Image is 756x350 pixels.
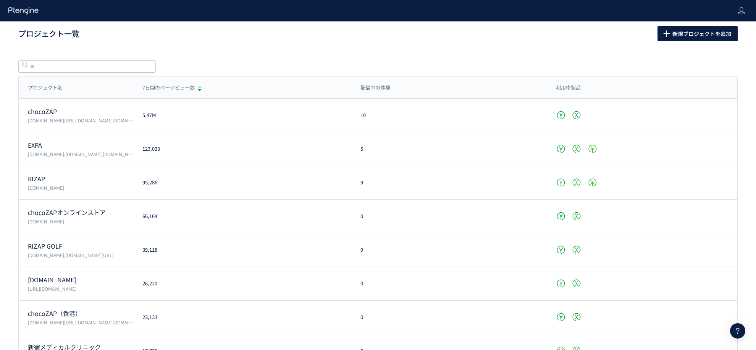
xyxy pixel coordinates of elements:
[351,213,547,220] div: 0
[133,145,351,153] div: 123,033
[133,213,351,220] div: 66,164
[28,184,133,191] p: www.rizap.jp
[28,141,133,150] p: EXPA
[351,280,547,287] div: 0
[28,84,63,91] span: プロジェクト名
[28,208,133,217] p: chocoZAPオンラインストア
[133,179,351,186] div: 95,286
[351,314,547,321] div: 0
[28,107,133,116] p: chocoZAP
[28,252,133,258] p: www.rizap-golf.jp,rizap-golf.ns-test.work/lp/3anniversary-cp/
[672,26,731,41] span: 新規プロジェクトを追加
[133,280,351,287] div: 26,220
[28,151,133,157] p: vivana.jp,expa-official.jp,reserve-expa.jp
[28,218,133,225] p: chocozap.shop
[28,319,133,326] p: chocozap-hk.com/,chocozaphk.gymmasteronline.com/,hk.chocozap-global.com/
[351,179,547,186] div: 9
[28,285,133,292] p: https://medical.chocozap.jp
[28,309,133,318] p: chocoZAP（香港）
[28,242,133,251] p: RIZAP GOLF
[657,26,738,41] button: 新規プロジェクトを追加
[351,246,547,254] div: 9
[28,275,133,284] p: medical.chocozap.jp
[360,84,390,91] span: 配信中の体験
[28,174,133,183] p: RIZAP
[142,84,195,91] span: 7日間のページビュー数
[133,246,351,254] div: 39,118
[556,84,581,91] span: 利用中製品
[28,117,133,124] p: chocozap.jp/,zap-id.jp/,web.my-zap.jp/,liff.campaign.chocozap.sumiyoku.jp/
[18,28,641,39] h1: プロジェクト一覧
[351,145,547,153] div: 5
[133,314,351,321] div: 23,133
[351,112,547,119] div: 10
[133,112,351,119] div: 5.47M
